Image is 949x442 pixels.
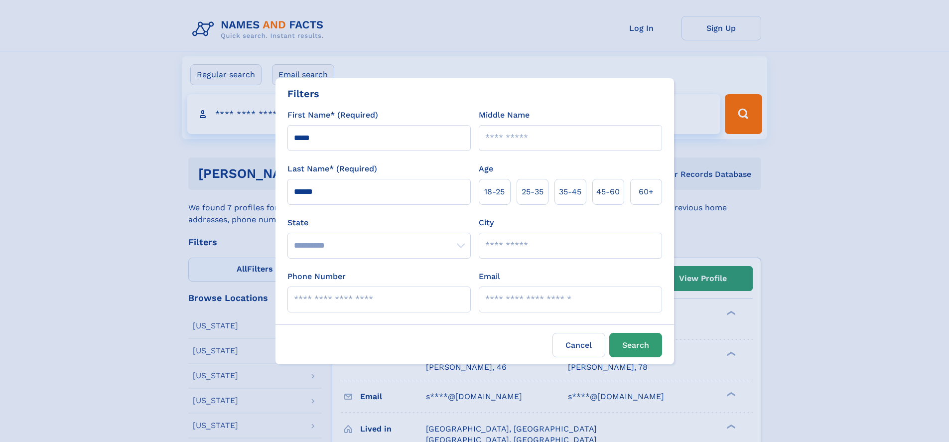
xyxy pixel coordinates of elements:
[479,109,530,121] label: Middle Name
[484,186,505,198] span: 18‑25
[479,163,493,175] label: Age
[596,186,620,198] span: 45‑60
[552,333,605,357] label: Cancel
[287,109,378,121] label: First Name* (Required)
[287,163,377,175] label: Last Name* (Required)
[479,217,494,229] label: City
[287,217,471,229] label: State
[287,86,319,101] div: Filters
[287,271,346,283] label: Phone Number
[639,186,654,198] span: 60+
[522,186,543,198] span: 25‑35
[479,271,500,283] label: Email
[559,186,581,198] span: 35‑45
[609,333,662,357] button: Search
